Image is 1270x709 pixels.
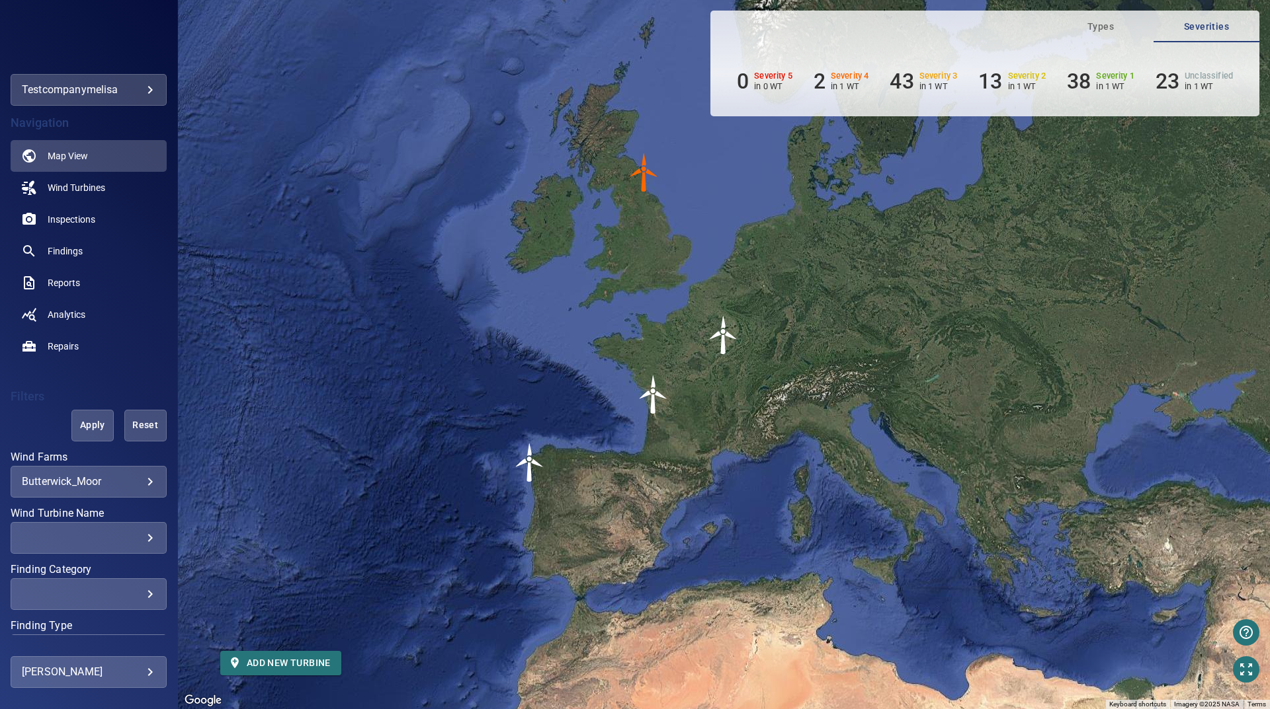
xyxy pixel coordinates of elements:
h6: Severity 2 [1008,71,1046,81]
a: inspections noActive [11,204,167,235]
div: Finding Category [11,578,167,610]
h6: Severity 3 [919,71,958,81]
p: in 1 WT [1185,81,1233,91]
li: Severity 3 [890,69,957,94]
a: analytics noActive [11,299,167,330]
a: Terms (opens in new tab) [1248,700,1266,708]
button: Reset [124,410,167,441]
img: windFarmIcon.svg [510,443,550,482]
p: in 1 WT [919,81,958,91]
div: Wind Turbine Name [11,522,167,554]
span: Apply [88,417,97,433]
h6: 0 [737,69,749,94]
p: in 1 WT [1008,81,1046,91]
p: in 0 WT [754,81,792,91]
a: Open this area in Google Maps (opens a new window) [181,692,225,709]
span: Reset [141,417,150,433]
li: Severity 1 [1067,69,1134,94]
button: Keyboard shortcuts [1109,700,1166,709]
label: Finding Category [11,564,167,575]
span: Repairs [48,340,79,353]
gmp-advanced-marker: test-1_0 [634,375,673,414]
h6: 23 [1156,69,1179,94]
label: Finding Type [11,620,167,631]
label: Wind Turbine Name [11,508,167,519]
button: Add new turbine [220,651,341,675]
a: reports noActive [11,267,167,299]
gmp-advanced-marker: Test1 [704,315,743,355]
h6: 38 [1067,69,1091,94]
div: testcompanymelisa [11,74,167,106]
li: Severity Unclassified [1156,69,1233,94]
div: Finding Type [11,634,167,666]
h4: Filters [11,390,167,403]
h6: Severity 5 [754,71,792,81]
span: Inspections [48,213,95,226]
a: windturbines noActive [11,172,167,204]
span: Severities [1162,19,1251,35]
h6: 2 [814,69,825,94]
span: Map View [48,149,88,163]
li: Severity 2 [978,69,1046,94]
a: repairs noActive [11,330,167,362]
span: Imagery ©2025 NASA [1174,700,1240,708]
span: Reports [48,276,80,289]
img: windFarmIcon.svg [634,375,673,414]
p: in 1 WT [1096,81,1134,91]
h4: Navigation [11,116,167,130]
h6: Severity 4 [831,71,869,81]
span: Findings [48,244,83,258]
h6: Severity 1 [1096,71,1134,81]
img: windFarmIcon.svg [704,315,743,355]
a: map active [11,140,167,172]
div: Butterwick_Moor [22,475,155,488]
div: [PERSON_NAME] [22,661,155,683]
img: testcompanymelisa-logo [32,33,144,46]
h6: Unclassified [1185,71,1233,81]
h6: 13 [978,69,1002,94]
div: Wind Farms [11,466,167,498]
gmp-advanced-marker: test1 [510,443,550,482]
a: findings noActive [11,235,167,267]
h6: 43 [890,69,913,94]
gmp-advanced-marker: WTG_4 [624,153,664,192]
span: Analytics [48,308,85,321]
div: testcompanymelisa [22,79,155,100]
p: in 1 WT [831,81,869,91]
span: Wind Turbines [48,181,105,194]
span: Types [1056,19,1146,35]
span: Add new turbine [231,655,331,671]
img: windFarmIconCat4.svg [624,153,664,192]
img: Google [181,692,225,709]
button: Apply [71,410,114,441]
label: Wind Farms [11,452,167,463]
li: Severity 5 [737,69,792,94]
